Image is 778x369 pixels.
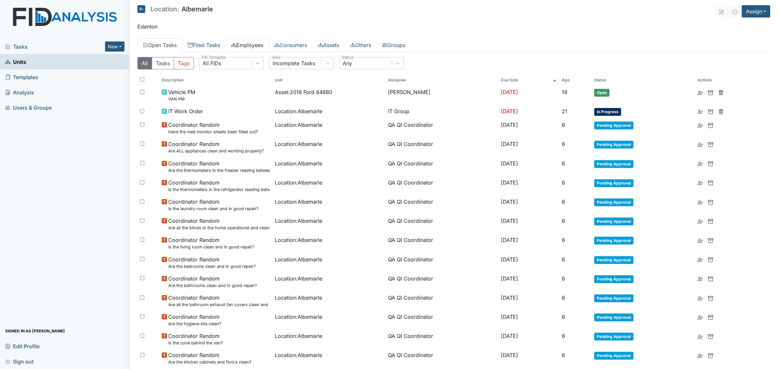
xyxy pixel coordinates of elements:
[562,160,565,167] span: 6
[168,107,203,115] span: IT Work Order
[594,122,633,129] span: Pending Approval
[501,108,518,114] span: [DATE]
[182,38,226,52] a: Filed Tasks
[708,313,713,321] a: Archive
[742,5,770,18] button: Assign
[269,38,312,52] a: Consumers
[594,256,633,264] span: Pending Approval
[226,38,269,52] a: Employees
[168,167,270,173] small: Are the thermometers in the freezer reading between 0 degrees and 10 degrees?
[562,352,565,358] span: 6
[275,217,322,225] span: Location : Albemarle
[377,38,411,52] a: Groups
[168,186,270,193] small: Is the thermometers in the refrigerator reading between 34 degrees and 40 degrees?
[562,237,565,243] span: 6
[168,140,264,154] span: Coordinator Random Are ALL appliances clean and working properly?
[708,121,713,129] a: Archive
[273,59,315,67] div: Incomplete Tasks
[168,263,256,269] small: Are the bedrooms clean and in good repair?
[501,314,518,320] span: [DATE]
[168,225,270,231] small: Are all the blinds in the home operational and clean?
[562,89,567,95] span: 19
[275,88,332,96] span: Asset : 2016 Ford 64880
[275,294,322,302] span: Location : Albemarle
[385,86,499,105] td: [PERSON_NAME]
[501,333,518,339] span: [DATE]
[594,198,633,206] span: Pending Approval
[168,96,195,102] small: VAN PM
[168,351,252,365] span: Coordinator Random Are the kitchen cabinets and floors clean?
[501,160,518,167] span: [DATE]
[168,198,259,212] span: Coordinator Random Is the laundry room clean and in good repair?
[501,237,518,243] span: [DATE]
[385,310,499,329] td: QA QI Coordinator
[272,75,385,86] th: Toggle SortBy
[5,72,38,82] span: Templates
[708,179,713,186] a: Archive
[137,5,213,13] h5: Albemarle
[203,59,221,67] div: All FIDs
[501,275,518,282] span: [DATE]
[501,89,518,95] span: [DATE]
[385,75,499,86] th: Assignee
[168,121,258,135] span: Coordinator Random Have the med monitor sheets been filled out?
[385,214,499,233] td: QA QI Coordinator
[385,272,499,291] td: QA QI Coordinator
[5,102,52,113] span: Users & Groups
[718,107,724,115] a: Delete
[385,349,499,368] td: QA QI Coordinator
[168,206,259,212] small: Is the laundry room clean and in good repair?
[385,195,499,214] td: QA QI Coordinator
[592,75,695,86] th: Toggle SortBy
[168,244,254,250] small: Is the living room clean and in good repair?
[343,59,352,67] div: Any
[562,314,565,320] span: 6
[385,105,499,118] td: IT Group
[708,107,713,115] a: Archive
[708,88,713,96] a: Archive
[562,294,565,301] span: 6
[5,341,40,351] span: Edit Profile
[501,141,518,147] span: [DATE]
[275,351,322,359] span: Location : Albemarle
[168,148,264,154] small: Are ALL appliances clean and working properly?
[594,141,633,149] span: Pending Approval
[168,236,254,250] span: Coordinator Random Is the living room clean and in good repair?
[708,256,713,263] a: Archive
[275,275,322,282] span: Location : Albemarle
[168,313,221,327] span: Coordinator Random Are the hygiene kits clean?
[137,23,770,30] p: Edenton
[168,294,270,308] span: Coordinator Random Are all the bathroom exhaust fan covers clean and dust free?
[695,75,727,86] th: Actions
[385,176,499,195] td: QA QI Coordinator
[168,256,256,269] span: Coordinator Random Are the bedrooms clean and in good repair?
[168,275,257,289] span: Coordinator Random Are the bathrooms clean and in good repair?
[174,57,194,69] button: Tags
[275,121,322,129] span: Location : Albemarle
[594,218,633,225] span: Pending Approval
[708,217,713,225] a: Archive
[708,198,713,206] a: Archive
[562,198,565,205] span: 6
[275,313,322,321] span: Location : Albemarle
[140,77,144,81] input: Toggle All Rows Selected
[275,332,322,340] span: Location : Albemarle
[5,43,105,51] a: Tasks
[275,256,322,263] span: Location : Albemarle
[152,57,174,69] button: Tasks
[562,333,565,339] span: 6
[137,57,194,69] div: Type filter
[708,351,713,359] a: Archive
[5,356,33,366] span: Sign out
[275,236,322,244] span: Location : Albemarle
[5,326,65,336] span: Signed in as [PERSON_NAME]
[594,294,633,302] span: Pending Approval
[168,88,195,102] span: Vehicle PM VAN PM
[708,275,713,282] a: Archive
[159,75,272,86] th: Toggle SortBy
[385,157,499,176] td: QA QI Coordinator
[275,140,322,148] span: Location : Albemarle
[708,140,713,148] a: Archive
[137,57,152,69] button: All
